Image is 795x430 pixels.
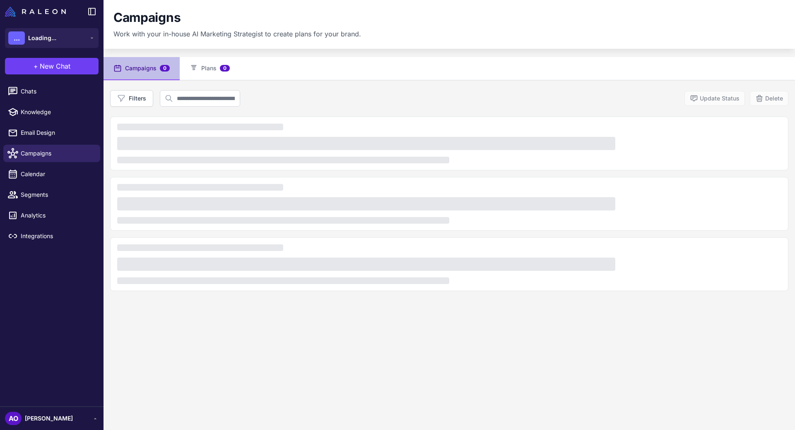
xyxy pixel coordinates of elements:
[21,149,94,158] span: Campaigns
[5,7,69,17] a: Raleon Logo
[113,29,361,39] p: Work with your in-house AI Marketing Strategist to create plans for your brand.
[160,65,170,72] span: 0
[220,65,230,72] span: 0
[5,28,99,48] button: ...Loading...
[3,145,100,162] a: Campaigns
[3,103,100,121] a: Knowledge
[21,87,94,96] span: Chats
[3,124,100,141] a: Email Design
[21,107,94,117] span: Knowledge
[21,128,94,137] span: Email Design
[28,33,56,43] span: Loading...
[180,57,240,80] button: Plans0
[684,91,745,106] button: Update Status
[104,57,180,80] button: Campaigns0
[750,91,788,106] button: Delete
[3,83,100,100] a: Chats
[113,10,181,26] h1: Campaigns
[21,211,94,220] span: Analytics
[3,227,100,245] a: Integrations
[21,232,94,241] span: Integrations
[110,90,153,107] button: Filters
[5,412,22,425] div: AO
[8,31,25,45] div: ...
[3,165,100,183] a: Calendar
[3,207,100,224] a: Analytics
[34,61,38,71] span: +
[5,7,66,17] img: Raleon Logo
[5,58,99,74] button: +New Chat
[25,414,73,423] span: [PERSON_NAME]
[21,170,94,179] span: Calendar
[3,186,100,203] a: Segments
[40,61,70,71] span: New Chat
[21,190,94,199] span: Segments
